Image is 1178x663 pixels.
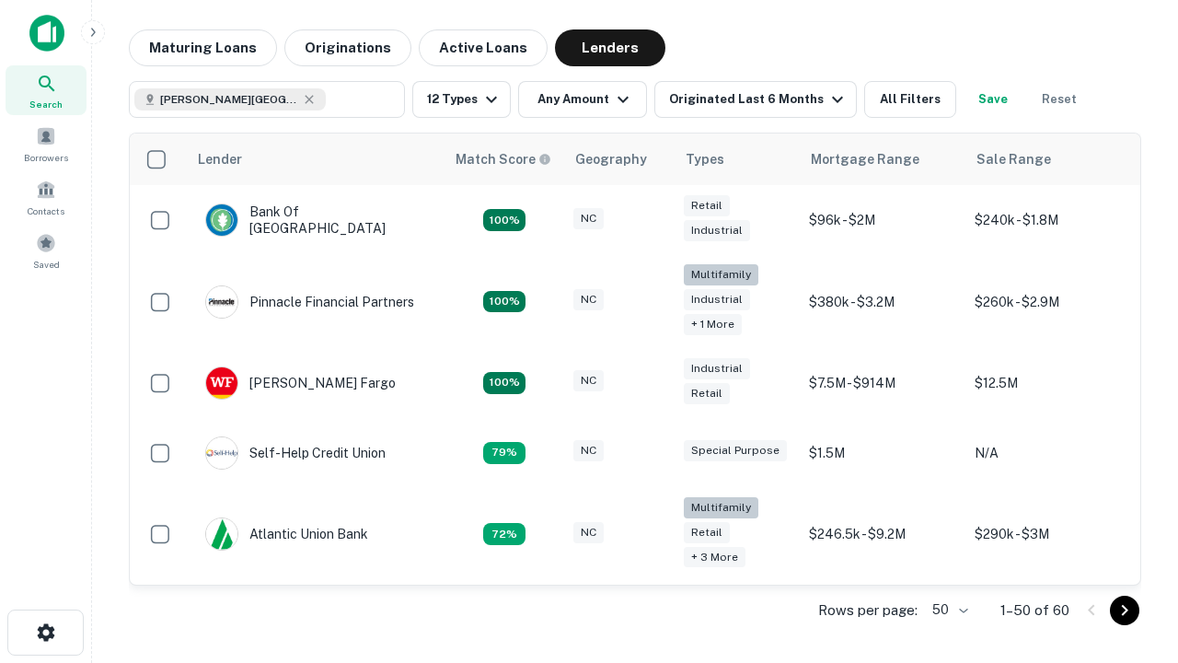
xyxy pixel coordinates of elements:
[864,81,956,118] button: All Filters
[483,209,525,231] div: Matching Properties: 14, hasApolloMatch: undefined
[29,97,63,111] span: Search
[800,185,965,255] td: $96k - $2M
[29,15,64,52] img: capitalize-icon.png
[654,81,857,118] button: Originated Last 6 Months
[800,348,965,418] td: $7.5M - $914M
[456,149,551,169] div: Capitalize uses an advanced AI algorithm to match your search with the best lender. The match sco...
[6,172,87,222] a: Contacts
[573,289,604,310] div: NC
[800,134,965,185] th: Mortgage Range
[573,440,604,461] div: NC
[28,204,64,218] span: Contacts
[964,81,1022,118] button: Save your search to get updates of matches that match your search criteria.
[573,370,604,391] div: NC
[419,29,548,66] button: Active Loans
[573,522,604,543] div: NC
[800,488,965,581] td: $246.5k - $9.2M
[669,88,849,110] div: Originated Last 6 Months
[456,149,548,169] h6: Match Score
[6,119,87,169] a: Borrowers
[818,599,918,622] p: Rows per page:
[483,372,525,394] div: Matching Properties: 15, hasApolloMatch: undefined
[33,257,60,272] span: Saved
[800,255,965,348] td: $380k - $3.2M
[187,134,445,185] th: Lender
[205,518,368,551] div: Atlantic Union Bank
[1086,516,1178,604] iframe: Chat Widget
[129,29,277,66] button: Maturing Loans
[684,547,745,568] div: + 3 more
[206,204,237,236] img: picture
[205,366,396,400] div: [PERSON_NAME] Fargo
[6,226,87,275] a: Saved
[206,367,237,399] img: picture
[684,289,750,310] div: Industrial
[575,148,647,170] div: Geography
[684,440,787,461] div: Special Purpose
[555,29,665,66] button: Lenders
[518,81,647,118] button: Any Amount
[483,291,525,313] div: Matching Properties: 25, hasApolloMatch: undefined
[684,314,742,335] div: + 1 more
[198,148,242,170] div: Lender
[684,220,750,241] div: Industrial
[6,65,87,115] a: Search
[925,597,971,623] div: 50
[965,255,1131,348] td: $260k - $2.9M
[205,285,414,319] div: Pinnacle Financial Partners
[684,264,758,285] div: Multifamily
[284,29,411,66] button: Originations
[811,148,919,170] div: Mortgage Range
[686,148,724,170] div: Types
[965,418,1131,488] td: N/A
[564,134,675,185] th: Geography
[445,134,564,185] th: Capitalize uses an advanced AI algorithm to match your search with the best lender. The match sco...
[483,523,525,545] div: Matching Properties: 10, hasApolloMatch: undefined
[976,148,1051,170] div: Sale Range
[684,383,730,404] div: Retail
[800,418,965,488] td: $1.5M
[205,204,426,237] div: Bank Of [GEOGRAPHIC_DATA]
[684,522,730,543] div: Retail
[573,208,604,229] div: NC
[24,150,68,165] span: Borrowers
[1030,81,1089,118] button: Reset
[684,195,730,216] div: Retail
[160,91,298,108] span: [PERSON_NAME][GEOGRAPHIC_DATA], [GEOGRAPHIC_DATA]
[965,134,1131,185] th: Sale Range
[684,497,758,518] div: Multifamily
[965,488,1131,581] td: $290k - $3M
[1000,599,1069,622] p: 1–50 of 60
[206,437,237,469] img: picture
[684,358,750,379] div: Industrial
[205,436,386,470] div: Self-help Credit Union
[206,286,237,318] img: picture
[965,185,1131,255] td: $240k - $1.8M
[483,442,525,464] div: Matching Properties: 11, hasApolloMatch: undefined
[965,348,1131,418] td: $12.5M
[1110,596,1139,625] button: Go to next page
[675,134,800,185] th: Types
[206,518,237,550] img: picture
[412,81,511,118] button: 12 Types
